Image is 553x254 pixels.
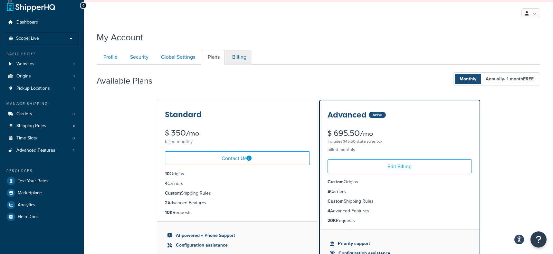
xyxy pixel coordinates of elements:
span: Annually [481,74,539,84]
span: 8 [72,111,75,117]
li: Requests [165,209,310,216]
div: Manage Shipping [5,101,79,107]
li: Priority support [330,240,469,247]
li: Carriers [5,108,79,120]
li: Advanced Features [5,145,79,157]
div: Resources [5,168,79,174]
h3: Standard [165,110,202,119]
strong: 4 [165,180,167,187]
a: Test Your Rates [5,175,79,187]
a: Advanced Features 4 [5,145,79,157]
span: Monthly [455,74,481,84]
span: Carriers [16,111,32,117]
strong: 10K [165,209,173,216]
span: 1 [73,86,75,91]
a: Analytics [5,199,79,211]
a: Billing [225,50,252,65]
li: Requests [328,217,472,224]
a: Profile [97,50,123,65]
span: 0 [72,136,75,141]
span: Websites [16,61,34,67]
strong: Custom [165,190,181,197]
span: - 1 month [504,76,534,82]
span: Advanced Features [16,148,55,153]
span: Marketplace [18,190,42,196]
a: Security [123,50,154,65]
strong: 10 [165,170,170,177]
span: Dashboard [16,20,38,25]
strong: Custom [328,198,344,205]
strong: Custom [328,178,344,185]
a: Shipping Rules [5,120,79,132]
span: Time Slots [16,136,37,141]
a: Origins 1 [5,70,79,82]
li: Shipping Rules [165,190,310,197]
span: Origins [16,74,31,79]
li: Origins [328,178,472,186]
li: Websites [5,58,79,70]
span: 1 [73,61,75,67]
small: /mo [360,129,373,138]
li: Advanced Features [328,208,472,215]
span: Scope: Live [16,36,39,41]
div: billed monthly [165,137,310,146]
li: Carriers [165,180,310,187]
a: Edit Billing [328,159,472,173]
button: Open Resource Center [530,231,547,248]
strong: 20K [328,217,336,224]
li: Advanced Features [165,199,310,207]
span: Pickup Locations [16,86,50,91]
div: Active [369,112,386,118]
div: $ 350 [165,129,310,137]
button: Monthly Annually- 1 monthFREE [453,72,540,86]
span: 1 [73,74,75,79]
div: $ 695.50 [328,129,472,145]
h2: Available Plans [97,76,162,86]
strong: 8 [328,188,330,195]
span: Help Docs [18,214,39,220]
li: Shipping Rules [328,198,472,205]
a: Contact Us [165,151,310,165]
a: Time Slots 0 [5,132,79,144]
li: Time Slots [5,132,79,144]
a: Marketplace [5,187,79,199]
li: Carriers [328,188,472,195]
a: Help Docs [5,211,79,223]
a: Carriers 8 [5,108,79,120]
a: Websites 1 [5,58,79,70]
a: Global Settings [154,50,200,65]
li: Origins [5,70,79,82]
div: billed monthly [328,145,472,154]
small: /mo [186,129,199,138]
span: Analytics [18,202,35,208]
strong: 4 [328,208,330,214]
a: Pickup Locations 1 [5,83,79,95]
div: Basic Setup [5,51,79,57]
a: Dashboard [5,16,79,28]
b: FREE [523,76,534,82]
li: AI-powered + Phone Support [167,232,307,239]
strong: 2 [165,199,167,206]
div: Includes $45.50 state sales tax [328,137,472,145]
h1: My Account [97,31,143,44]
h3: Advanced [328,111,367,119]
li: Origins [165,170,310,178]
li: Pickup Locations [5,83,79,95]
span: Test Your Rates [18,178,49,184]
a: Plans [201,50,225,65]
li: Configuration assistance [167,242,307,249]
span: Shipping Rules [16,123,46,129]
span: 4 [72,148,75,153]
